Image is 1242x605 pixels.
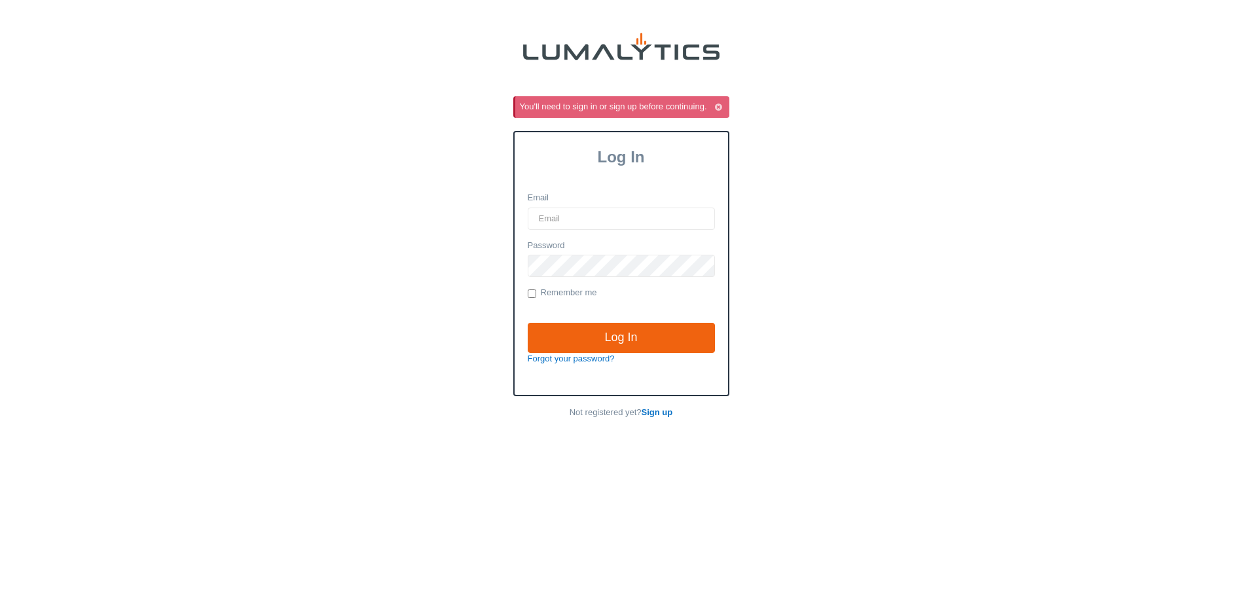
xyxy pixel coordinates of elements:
div: You'll need to sign in or sign up before continuing. [520,101,727,113]
h3: Log In [515,148,728,166]
input: Remember me [528,289,536,298]
a: Sign up [642,407,673,417]
img: lumalytics-black-e9b537c871f77d9ce8d3a6940f85695cd68c596e3f819dc492052d1098752254.png [523,33,720,60]
p: Not registered yet? [513,407,729,419]
input: Log In [528,323,715,353]
a: Forgot your password? [528,354,615,363]
label: Password [528,240,565,252]
label: Email [528,192,549,204]
label: Remember me [528,287,597,300]
input: Email [528,208,715,230]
